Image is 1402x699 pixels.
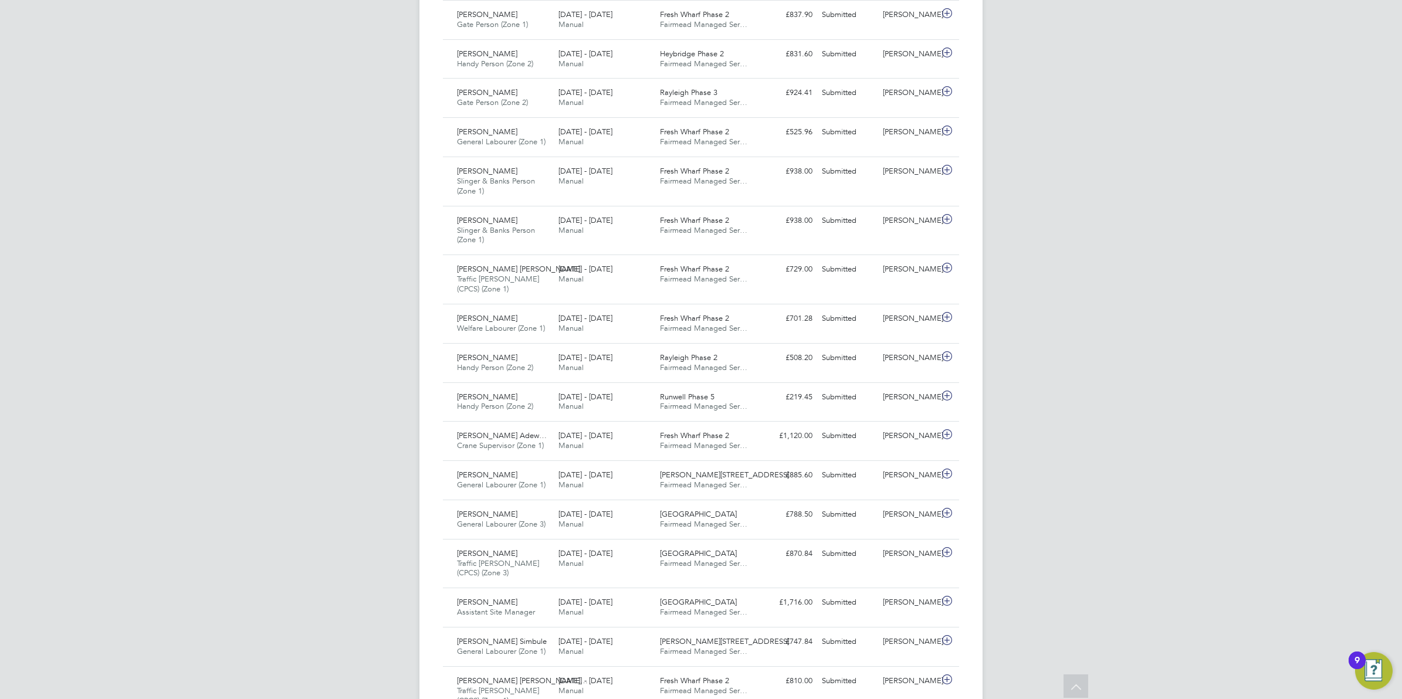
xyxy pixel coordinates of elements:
[660,519,747,529] span: Fairmead Managed Ser…
[660,470,789,480] span: [PERSON_NAME][STREET_ADDRESS]
[660,137,747,147] span: Fairmead Managed Ser…
[660,215,729,225] span: Fresh Wharf Phase 2
[660,97,747,107] span: Fairmead Managed Ser…
[558,548,612,558] span: [DATE] - [DATE]
[660,558,747,568] span: Fairmead Managed Ser…
[558,274,584,284] span: Manual
[660,509,737,519] span: [GEOGRAPHIC_DATA]
[558,636,612,646] span: [DATE] - [DATE]
[457,176,535,196] span: Slinger & Banks Person (Zone 1)
[660,19,747,29] span: Fairmead Managed Ser…
[558,176,584,186] span: Manual
[878,211,939,230] div: [PERSON_NAME]
[878,593,939,612] div: [PERSON_NAME]
[457,215,517,225] span: [PERSON_NAME]
[817,45,878,64] div: Submitted
[878,388,939,407] div: [PERSON_NAME]
[660,225,747,235] span: Fairmead Managed Ser…
[878,5,939,25] div: [PERSON_NAME]
[817,211,878,230] div: Submitted
[457,362,533,372] span: Handy Person (Zone 2)
[756,348,817,368] div: £508.20
[660,401,747,411] span: Fairmead Managed Ser…
[457,225,535,245] span: Slinger & Banks Person (Zone 1)
[558,480,584,490] span: Manual
[817,388,878,407] div: Submitted
[756,671,817,691] div: £810.00
[558,59,584,69] span: Manual
[756,123,817,142] div: £525.96
[457,558,539,578] span: Traffic [PERSON_NAME] (CPCS) (Zone 3)
[457,127,517,137] span: [PERSON_NAME]
[660,646,747,656] span: Fairmead Managed Ser…
[558,676,612,686] span: [DATE] - [DATE]
[558,401,584,411] span: Manual
[878,309,939,328] div: [PERSON_NAME]
[660,352,717,362] span: Rayleigh Phase 2
[558,166,612,176] span: [DATE] - [DATE]
[457,470,517,480] span: [PERSON_NAME]
[817,123,878,142] div: Submitted
[878,632,939,652] div: [PERSON_NAME]
[756,426,817,446] div: £1,120.00
[660,166,729,176] span: Fresh Wharf Phase 2
[558,127,612,137] span: [DATE] - [DATE]
[878,426,939,446] div: [PERSON_NAME]
[660,323,747,333] span: Fairmead Managed Ser…
[558,646,584,656] span: Manual
[756,544,817,564] div: £870.84
[817,309,878,328] div: Submitted
[457,19,528,29] span: Gate Person (Zone 1)
[878,260,939,279] div: [PERSON_NAME]
[457,97,528,107] span: Gate Person (Zone 2)
[558,313,612,323] span: [DATE] - [DATE]
[457,87,517,97] span: [PERSON_NAME]
[817,162,878,181] div: Submitted
[558,215,612,225] span: [DATE] - [DATE]
[558,352,612,362] span: [DATE] - [DATE]
[457,519,546,529] span: General Labourer (Zone 3)
[756,83,817,103] div: £924.41
[660,548,737,558] span: [GEOGRAPHIC_DATA]
[558,470,612,480] span: [DATE] - [DATE]
[878,123,939,142] div: [PERSON_NAME]
[457,137,546,147] span: General Labourer (Zone 1)
[457,392,517,402] span: [PERSON_NAME]
[878,544,939,564] div: [PERSON_NAME]
[558,597,612,607] span: [DATE] - [DATE]
[457,548,517,558] span: [PERSON_NAME]
[558,225,584,235] span: Manual
[558,440,584,450] span: Manual
[457,264,580,274] span: [PERSON_NAME] [PERSON_NAME]
[660,430,729,440] span: Fresh Wharf Phase 2
[660,87,717,97] span: Rayleigh Phase 3
[660,313,729,323] span: Fresh Wharf Phase 2
[756,593,817,612] div: £1,716.00
[817,505,878,524] div: Submitted
[457,480,546,490] span: General Labourer (Zone 1)
[660,49,724,59] span: Heybridge Phase 2
[817,544,878,564] div: Submitted
[660,362,747,372] span: Fairmead Managed Ser…
[457,274,539,294] span: Traffic [PERSON_NAME] (CPCS) (Zone 1)
[660,274,747,284] span: Fairmead Managed Ser…
[558,87,612,97] span: [DATE] - [DATE]
[558,607,584,617] span: Manual
[457,509,517,519] span: [PERSON_NAME]
[558,558,584,568] span: Manual
[817,5,878,25] div: Submitted
[558,19,584,29] span: Manual
[817,426,878,446] div: Submitted
[878,671,939,691] div: [PERSON_NAME]
[457,352,517,362] span: [PERSON_NAME]
[660,636,789,646] span: [PERSON_NAME][STREET_ADDRESS]
[1354,660,1360,676] div: 9
[457,636,547,646] span: [PERSON_NAME] Simbule
[878,162,939,181] div: [PERSON_NAME]
[457,401,533,411] span: Handy Person (Zone 2)
[558,264,612,274] span: [DATE] - [DATE]
[558,137,584,147] span: Manual
[817,632,878,652] div: Submitted
[878,348,939,368] div: [PERSON_NAME]
[878,505,939,524] div: [PERSON_NAME]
